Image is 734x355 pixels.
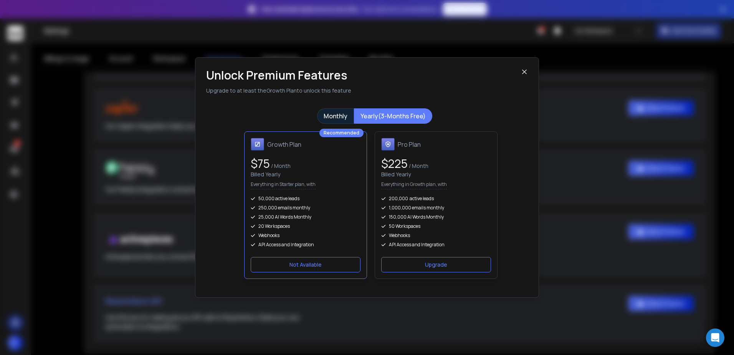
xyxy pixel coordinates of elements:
[381,257,491,272] button: Upgrade
[251,214,360,220] div: 25,000 AI Words Monthly
[317,108,354,124] button: Monthly
[251,223,360,229] div: 20 Workspaces
[706,328,724,347] div: Open Intercom Messenger
[381,223,491,229] div: 50 Workspaces
[354,108,432,124] button: Yearly(3-Months Free)
[381,156,408,171] span: $ 225
[381,138,395,151] img: Pro Plan icon
[381,181,447,189] p: Everything in Growth plan, with
[206,68,521,82] h1: Unlock Premium Features
[398,140,421,149] h1: Pro Plan
[267,140,301,149] h1: Growth Plan
[251,138,264,151] img: Growth Plan icon
[251,257,360,272] button: Not Available
[381,214,491,220] div: 150,000 AI Words Monthly
[319,129,364,137] div: Recommended
[251,181,316,189] p: Everything in Starter plan, with
[251,205,360,211] div: 250,000 emails monthly
[251,196,360,202] div: 50,000 active leads
[251,232,360,239] div: Webhooks
[381,171,491,178] div: Billed Yearly
[381,196,491,202] div: 200,000 active leads
[251,171,360,178] div: Billed Yearly
[381,205,491,211] div: 1,000,000 emails monthly
[270,162,291,169] span: / Month
[381,232,491,239] div: Webhooks
[408,162,428,169] span: / Month
[381,242,491,248] div: API Access and Integration
[206,87,521,95] p: Upgrade to at least the Growth Plan to unlock this feature
[251,242,360,248] div: API Access and Integration
[251,156,270,171] span: $ 75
